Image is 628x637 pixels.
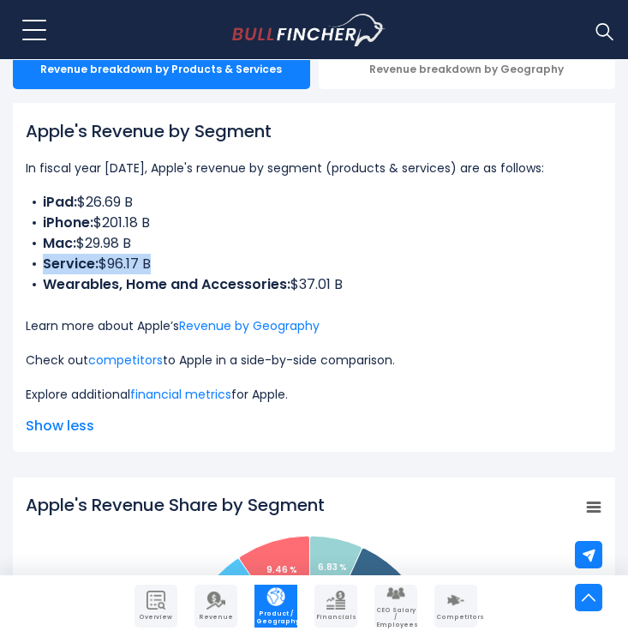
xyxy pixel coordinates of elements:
[43,213,93,232] b: iPhone:
[26,158,602,178] p: In fiscal year [DATE], Apple's revenue by segment (products & services) are as follows:
[266,563,297,576] tspan: 9.46 %
[374,585,417,628] a: Company Employees
[376,607,416,628] span: CEO Salary / Employees
[43,274,290,294] b: Wearables, Home and Accessories:
[316,614,356,621] span: Financials
[434,585,477,628] a: Company Competitors
[26,350,602,370] p: Check out to Apple in a side-by-side comparison.
[88,352,163,369] a: competitors
[43,192,77,212] b: iPad:
[43,233,76,253] b: Mac:
[136,614,176,621] span: Overview
[232,14,386,46] img: Bullfincher logo
[26,118,602,144] h1: Apple's Revenue by Segment
[179,317,320,334] a: Revenue by Geography
[13,48,310,89] div: Revenue breakdown by Products & Services
[26,416,602,436] span: Show less
[319,48,616,89] div: Revenue breakdown by Geography
[26,213,602,233] li: $201.18 B
[130,386,231,403] a: financial metrics
[318,561,347,574] tspan: 6.83 %
[194,585,237,628] a: Company Revenue
[256,610,296,625] span: Product / Geography
[26,192,602,213] li: $26.69 B
[43,254,99,273] b: Service:
[196,614,236,621] span: Revenue
[26,493,325,517] tspan: Apple's Revenue Share by Segment
[135,585,177,628] a: Company Overview
[436,614,475,621] span: Competitors
[254,585,297,628] a: Company Product/Geography
[26,254,602,274] li: $96.17 B
[26,384,602,405] p: Explore additional for Apple.
[26,315,602,336] p: Learn more about Apple’s
[314,585,357,628] a: Company Financials
[26,233,602,254] li: $29.98 B
[26,274,602,295] li: $37.01 B
[232,14,416,46] a: Go to homepage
